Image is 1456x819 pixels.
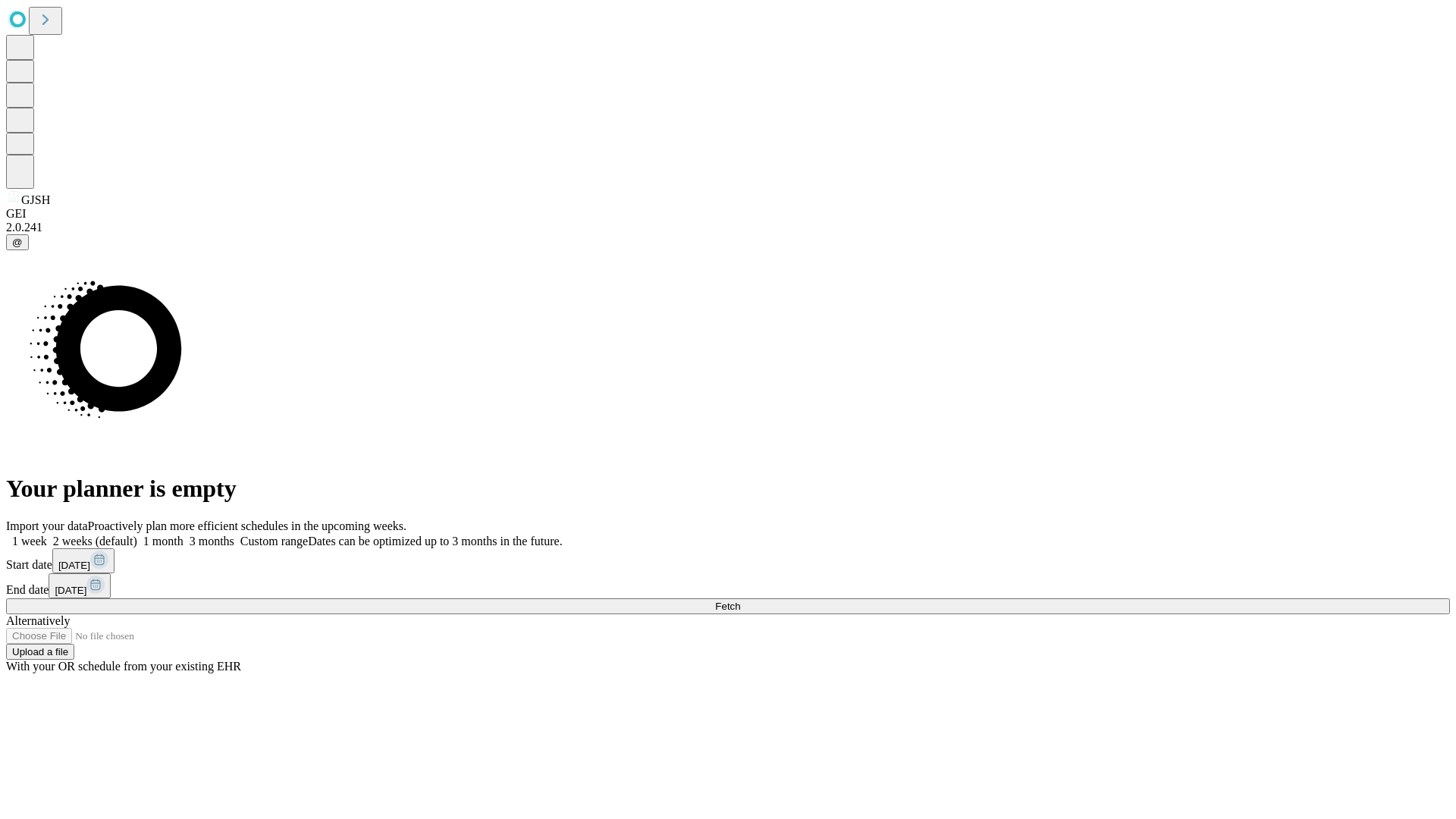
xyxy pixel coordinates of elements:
button: @ [6,234,29,250]
button: Upload a file [6,644,74,660]
span: [DATE] [58,560,90,571]
button: [DATE] [52,548,115,573]
span: @ [12,237,23,248]
span: GJSH [21,193,50,206]
div: End date [6,573,1450,598]
button: Fetch [6,598,1450,614]
span: Dates can be optimized up to 3 months in the future. [308,535,562,548]
span: With your OR schedule from your existing EHR [6,660,241,673]
span: Fetch [715,601,740,612]
span: [DATE] [55,585,86,596]
span: Custom range [240,535,308,548]
span: 2 weeks (default) [53,535,137,548]
div: Start date [6,548,1450,573]
button: [DATE] [49,573,111,598]
h1: Your planner is empty [6,475,1450,503]
div: 2.0.241 [6,221,1450,234]
span: Proactively plan more efficient schedules in the upcoming weeks. [88,519,406,532]
span: Alternatively [6,614,70,627]
span: 1 week [12,535,47,548]
div: GEI [6,207,1450,221]
span: Import your data [6,519,88,532]
span: 1 month [143,535,184,548]
span: 3 months [190,535,234,548]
